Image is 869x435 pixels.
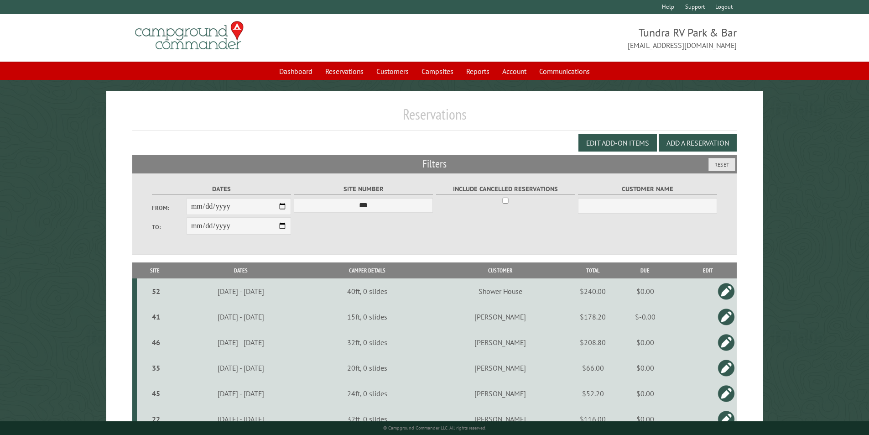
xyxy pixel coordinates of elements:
[461,63,495,80] a: Reports
[426,304,575,330] td: [PERSON_NAME]
[611,262,679,278] th: Due
[140,338,172,347] div: 46
[426,330,575,355] td: [PERSON_NAME]
[611,381,679,406] td: $0.00
[175,363,307,372] div: [DATE] - [DATE]
[140,287,172,296] div: 52
[308,355,426,381] td: 20ft, 0 slides
[175,338,307,347] div: [DATE] - [DATE]
[708,158,735,171] button: Reset
[426,381,575,406] td: [PERSON_NAME]
[308,304,426,330] td: 15ft, 0 slides
[132,18,246,53] img: Campground Commander
[435,25,737,51] span: Tundra RV Park & Bar [EMAIL_ADDRESS][DOMAIN_NAME]
[659,134,737,152] button: Add a Reservation
[308,381,426,406] td: 24ft, 0 slides
[175,414,307,424] div: [DATE] - [DATE]
[173,262,308,278] th: Dates
[679,262,737,278] th: Edit
[426,278,575,304] td: Shower House
[575,304,611,330] td: $178.20
[575,278,611,304] td: $240.00
[497,63,532,80] a: Account
[175,389,307,398] div: [DATE] - [DATE]
[575,330,611,355] td: $208.80
[436,184,575,194] label: Include Cancelled Reservations
[152,223,187,231] label: To:
[575,381,611,406] td: $52.20
[132,155,737,173] h2: Filters
[308,278,426,304] td: 40ft, 0 slides
[611,355,679,381] td: $0.00
[575,262,611,278] th: Total
[175,287,307,296] div: [DATE] - [DATE]
[294,184,433,194] label: Site Number
[426,406,575,432] td: [PERSON_NAME]
[140,414,172,424] div: 22
[426,262,575,278] th: Customer
[274,63,318,80] a: Dashboard
[575,406,611,432] td: $116.00
[426,355,575,381] td: [PERSON_NAME]
[575,355,611,381] td: $66.00
[140,363,172,372] div: 35
[611,330,679,355] td: $0.00
[308,330,426,355] td: 32ft, 0 slides
[611,304,679,330] td: $-0.00
[611,406,679,432] td: $0.00
[383,425,486,431] small: © Campground Commander LLC. All rights reserved.
[578,134,657,152] button: Edit Add-on Items
[578,184,717,194] label: Customer Name
[611,278,679,304] td: $0.00
[137,262,173,278] th: Site
[371,63,414,80] a: Customers
[320,63,369,80] a: Reservations
[152,204,187,212] label: From:
[140,389,172,398] div: 45
[152,184,291,194] label: Dates
[132,105,737,131] h1: Reservations
[534,63,595,80] a: Communications
[416,63,459,80] a: Campsites
[308,262,426,278] th: Camper Details
[175,312,307,321] div: [DATE] - [DATE]
[140,312,172,321] div: 41
[308,406,426,432] td: 32ft, 0 slides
